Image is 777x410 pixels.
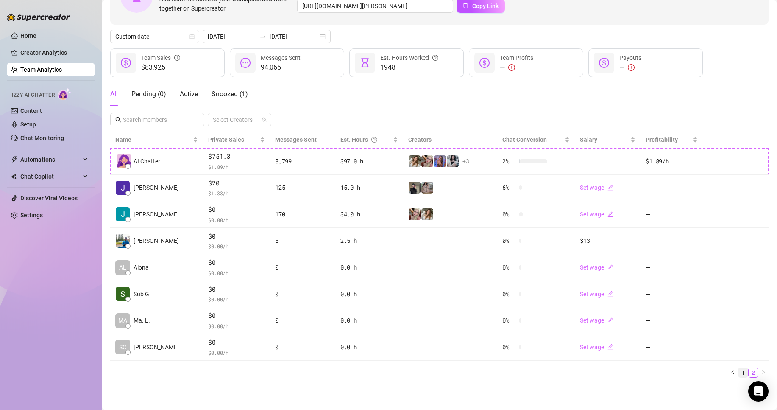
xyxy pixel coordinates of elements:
span: SC [119,343,126,352]
button: right [758,368,769,378]
span: Name [115,135,191,144]
td: — [641,254,702,281]
span: Chat Copilot [20,170,81,183]
div: 15.0 h [340,183,398,192]
img: Jodi [116,207,130,221]
span: + 3 [462,157,469,166]
span: Chat Conversion [502,136,547,143]
img: Anna [409,208,421,220]
span: Custom date [115,30,194,43]
div: 0.0 h [340,289,398,299]
span: $20 [208,178,265,188]
div: Est. Hours Worked [380,53,438,62]
img: izzy-ai-chatter-avatar-DDCN_rTZ.svg [117,154,131,168]
span: dollar-circle [121,58,131,68]
span: calendar [189,34,195,39]
img: Paige [421,208,433,220]
span: $0 [208,311,265,321]
span: 1948 [380,62,438,73]
span: $ 0.00 /h [208,295,265,303]
div: 0.0 h [340,263,398,272]
span: [PERSON_NAME] [134,183,179,192]
div: 8 [275,236,330,245]
div: $13 [580,236,635,245]
a: Home [20,32,36,39]
span: [PERSON_NAME] [134,210,179,219]
div: 0 [275,343,330,352]
span: edit [607,185,613,191]
td: — [641,334,702,361]
span: $0 [208,337,265,348]
th: Name [110,132,203,148]
td: — [641,201,702,228]
a: Team Analytics [20,66,62,73]
img: AI Chatter [58,88,71,100]
div: Team Sales [141,53,180,62]
span: swap-right [259,33,266,40]
input: End date [270,32,318,41]
span: info-circle [174,53,180,62]
img: Chat Copilot [11,174,17,180]
div: 0.0 h [340,316,398,325]
span: $ 0.00 /h [208,269,265,277]
span: AL [119,263,126,272]
input: Search members [123,115,192,124]
span: $0 [208,284,265,295]
a: Set wageedit [580,344,613,351]
a: Set wageedit [580,211,613,218]
a: Discover Viral Videos [20,195,78,202]
a: Set wageedit [580,317,613,324]
span: $ 0.00 /h [208,242,265,250]
span: dollar-circle [479,58,490,68]
div: Pending ( 0 ) [131,89,166,99]
a: Setup [20,121,36,128]
span: 0 % [502,289,516,299]
div: Open Intercom Messenger [748,381,769,402]
span: 2 % [502,157,516,166]
a: Set wageedit [580,184,613,191]
th: Creators [403,132,497,148]
span: question-circle [371,135,377,144]
img: Paige [409,155,421,167]
span: Automations [20,153,81,166]
a: Set wageedit [580,291,613,298]
span: [PERSON_NAME] [134,236,179,245]
img: Daisy [421,182,433,194]
div: — [500,62,533,73]
span: $ 0.00 /h [208,322,265,330]
span: 6 % [502,183,516,192]
span: Messages Sent [261,54,301,61]
div: 2.5 h [340,236,398,245]
div: Est. Hours [340,135,391,144]
li: 2 [748,368,758,378]
div: All [110,89,118,99]
span: edit [607,344,613,350]
img: Emad Ataei [116,234,130,248]
span: $ 0.00 /h [208,216,265,224]
span: exclamation-circle [508,64,515,71]
img: Ava [434,155,446,167]
span: message [240,58,251,68]
img: John Lhester [116,181,130,195]
span: team [262,117,267,122]
span: dollar-circle [599,58,609,68]
span: edit [607,291,613,297]
span: search [115,117,121,123]
img: Sadie [447,155,459,167]
span: MA [118,316,127,325]
li: Next Page [758,368,769,378]
span: thunderbolt [11,156,18,163]
span: hourglass [360,58,370,68]
span: AI Chatter [134,157,160,166]
span: edit [607,211,613,217]
span: 0 % [502,343,516,352]
div: 397.0 h [340,157,398,166]
img: Anna [409,182,421,194]
td: — [641,281,702,308]
span: Snoozed ( 1 ) [212,90,248,98]
div: 0 [275,316,330,325]
div: 0.0 h [340,343,398,352]
li: 1 [738,368,748,378]
img: Sub Genius [116,287,130,301]
span: Private Sales [208,136,244,143]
